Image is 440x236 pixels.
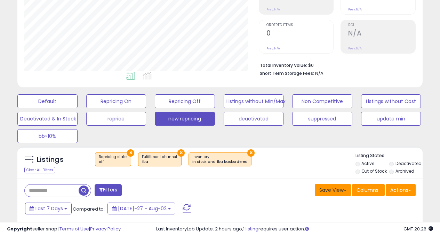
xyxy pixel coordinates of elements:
button: update min [361,112,421,126]
button: new repricing [155,112,215,126]
li: $0 [260,61,410,69]
button: × [177,149,185,157]
p: Listing States: [355,152,423,159]
span: N/A [315,70,323,77]
button: reprice [86,112,146,126]
div: Clear All Filters [24,167,55,173]
div: seller snap | | [7,226,121,233]
a: Terms of Use [59,226,89,232]
span: Compared to: [73,206,105,212]
span: Ordered Items [266,23,334,27]
button: Default [17,94,78,108]
div: in stock and fba backordered [192,159,248,164]
button: Repricing Off [155,94,215,108]
span: Columns [357,187,378,194]
b: Short Term Storage Fees: [260,70,314,76]
span: Inventory : [192,154,248,165]
label: Deactivated [395,160,422,166]
button: [DATE]-27 - Aug-02 [107,203,175,214]
div: Last InventoryLab Update: 2 hours ago, requires user action. [156,226,433,233]
div: Displaying 1 to 1 of 1 items [360,221,416,227]
h5: Listings [37,155,64,165]
div: fba [142,159,178,164]
button: Columns [352,184,385,196]
strong: Copyright [7,226,32,232]
button: Deactivated & In Stock [17,112,78,126]
button: Actions [386,184,416,196]
small: Prev: N/A [348,46,362,50]
label: Out of Stock [361,168,387,174]
b: Total Inventory Value: [260,62,307,68]
button: Listings without Cost [361,94,421,108]
span: ROI [348,23,415,27]
small: Prev: N/A [266,7,280,11]
span: 2025-08-10 20:26 GMT [403,226,433,232]
button: Listings without Min/Max [224,94,284,108]
button: Last 7 Days [25,203,72,214]
h2: N/A [348,29,415,39]
button: Non Competitive [292,94,352,108]
span: [DATE]-27 - Aug-02 [118,205,167,212]
button: suppressed [292,112,352,126]
h2: 0 [266,29,334,39]
label: Active [361,160,374,166]
span: Repricing state : [99,154,127,165]
button: bb<10% [17,129,78,143]
button: × [127,149,134,157]
button: Save View [315,184,351,196]
span: Last 7 Days [35,205,63,212]
small: Prev: N/A [266,46,280,50]
button: Repricing On [86,94,146,108]
small: Prev: N/A [348,7,362,11]
span: Fulfillment channel : [142,154,178,165]
button: × [247,149,255,157]
a: 1 listing [243,226,258,232]
button: Filters [95,184,122,196]
div: off [99,159,127,164]
a: Privacy Policy [90,226,121,232]
button: deactivated [224,112,284,126]
label: Archived [395,168,414,174]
